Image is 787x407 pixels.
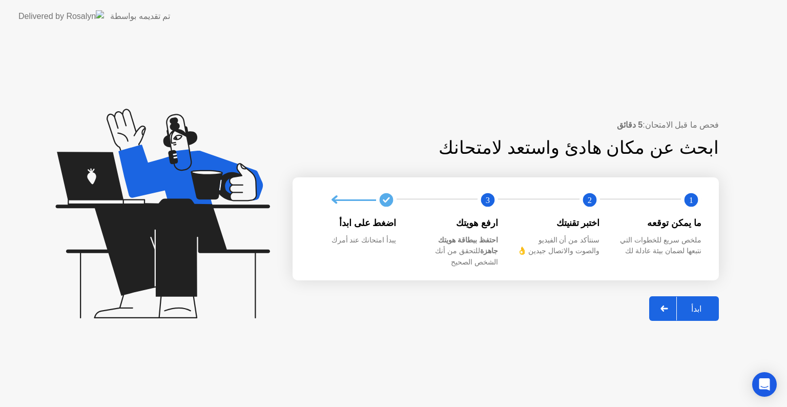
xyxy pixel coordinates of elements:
[110,10,170,23] div: تم تقديمه بواسطة
[649,296,719,321] button: ابدأ
[311,216,397,230] div: اضغط على ابدأ
[616,235,702,257] div: ملخص سريع للخطوات التي نتبعها لضمان بيئة عادلة لك
[486,195,490,205] text: 3
[18,10,104,22] img: Delivered by Rosalyn
[514,216,600,230] div: اختبر تقنيتك
[677,304,716,314] div: ابدأ
[689,195,693,205] text: 1
[752,372,777,397] div: Open Intercom Messenger
[587,195,591,205] text: 2
[311,235,397,246] div: يبدأ امتحانك عند أمرك
[413,216,499,230] div: ارفع هويتك
[616,216,702,230] div: ما يمكن توقعه
[617,120,643,129] b: 5 دقائق
[413,235,499,268] div: للتحقق من أنك الشخص الصحيح
[438,236,498,255] b: احتفظ ببطاقة هويتك جاهزة
[293,119,719,131] div: فحص ما قبل الامتحان:
[514,235,600,257] div: سنتأكد من أن الفيديو والصوت والاتصال جيدين 👌
[358,134,719,161] div: ابحث عن مكان هادئ واستعد لامتحانك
